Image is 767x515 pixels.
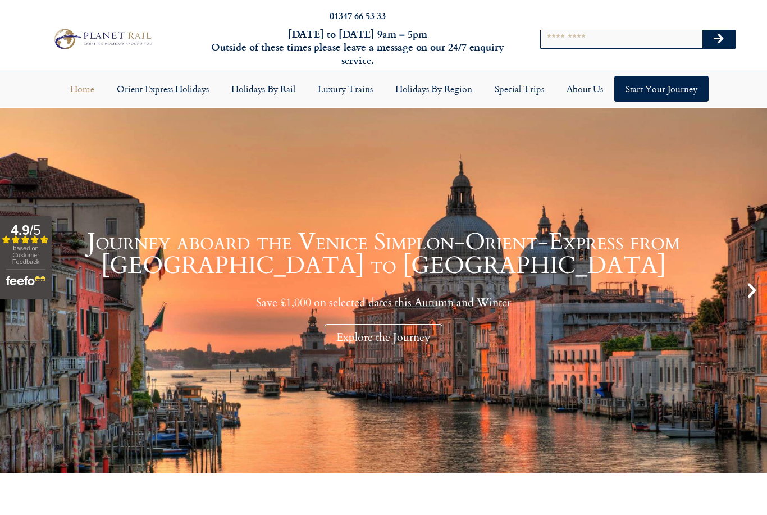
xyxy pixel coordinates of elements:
[330,9,386,22] a: 01347 66 53 33
[28,230,739,277] h1: Journey aboard the Venice Simplon-Orient-Express from [GEOGRAPHIC_DATA] to [GEOGRAPHIC_DATA]
[702,30,735,48] button: Search
[207,28,508,67] h6: [DATE] to [DATE] 9am – 5pm Outside of these times please leave a message on our 24/7 enquiry serv...
[483,76,555,102] a: Special Trips
[59,76,106,102] a: Home
[384,76,483,102] a: Holidays by Region
[307,76,384,102] a: Luxury Trains
[28,295,739,309] p: Save £1,000 on selected dates this Autumn and Winter
[6,76,761,102] nav: Menu
[742,281,761,300] div: Next slide
[325,324,442,350] div: Explore the Journey
[50,26,155,52] img: Planet Rail Train Holidays Logo
[106,76,220,102] a: Orient Express Holidays
[614,76,709,102] a: Start your Journey
[555,76,614,102] a: About Us
[220,76,307,102] a: Holidays by Rail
